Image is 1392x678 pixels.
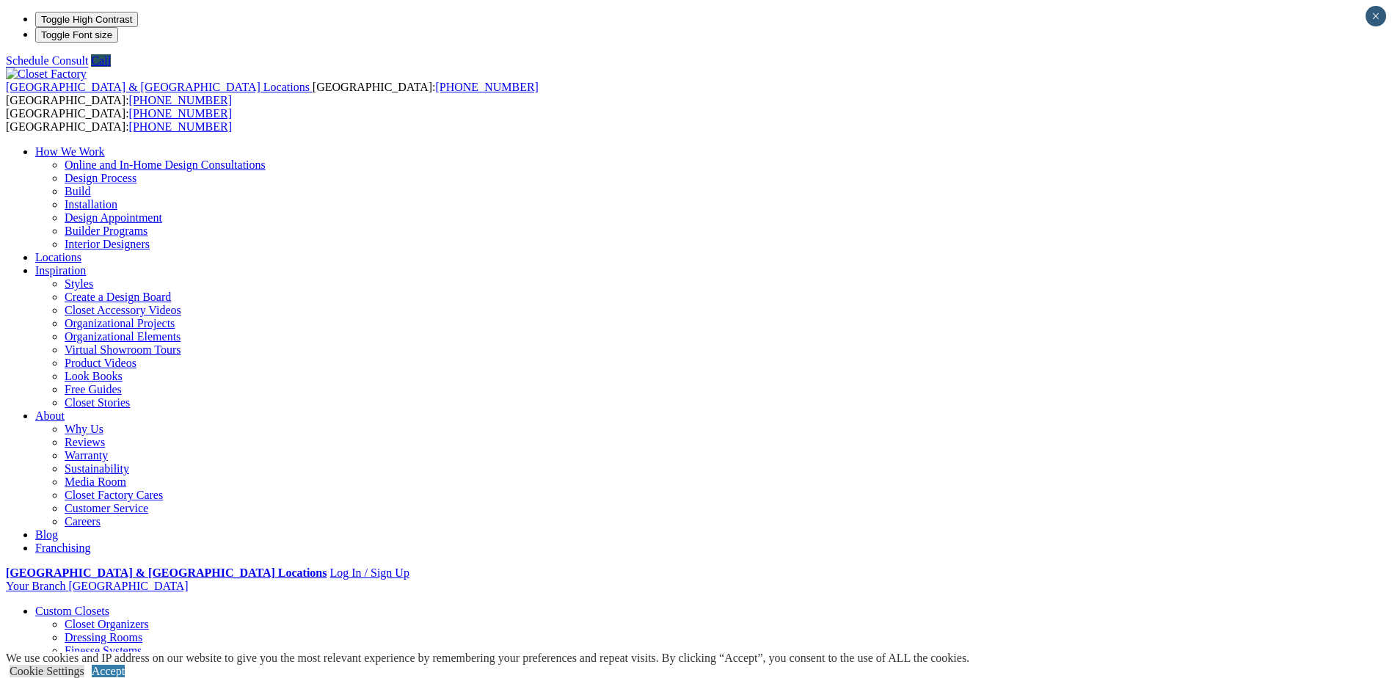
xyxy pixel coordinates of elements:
[65,198,117,211] a: Installation
[65,304,181,316] a: Closet Accessory Videos
[41,14,132,25] span: Toggle High Contrast
[6,107,232,133] span: [GEOGRAPHIC_DATA]: [GEOGRAPHIC_DATA]:
[92,665,125,677] a: Accept
[35,251,81,263] a: Locations
[65,396,130,409] a: Closet Stories
[65,158,266,171] a: Online and In-Home Design Consultations
[35,145,105,158] a: How We Work
[35,27,118,43] button: Toggle Font size
[1366,6,1386,26] button: Close
[41,29,112,40] span: Toggle Font size
[6,580,65,592] span: Your Branch
[65,449,108,462] a: Warranty
[65,317,175,329] a: Organizational Projects
[65,644,142,657] a: Finesse Systems
[65,383,122,395] a: Free Guides
[129,120,232,133] a: [PHONE_NUMBER]
[65,185,91,197] a: Build
[65,330,181,343] a: Organizational Elements
[35,409,65,422] a: About
[35,264,86,277] a: Inspiration
[6,81,539,106] span: [GEOGRAPHIC_DATA]: [GEOGRAPHIC_DATA]:
[6,54,88,67] a: Schedule Consult
[68,580,188,592] span: [GEOGRAPHIC_DATA]
[65,343,181,356] a: Virtual Showroom Tours
[6,580,189,592] a: Your Branch [GEOGRAPHIC_DATA]
[65,238,150,250] a: Interior Designers
[10,665,84,677] a: Cookie Settings
[65,172,136,184] a: Design Process
[65,489,163,501] a: Closet Factory Cares
[65,291,171,303] a: Create a Design Board
[65,502,148,514] a: Customer Service
[65,631,142,644] a: Dressing Rooms
[129,94,232,106] a: [PHONE_NUMBER]
[65,475,126,488] a: Media Room
[65,436,105,448] a: Reviews
[65,225,147,237] a: Builder Programs
[6,81,313,93] a: [GEOGRAPHIC_DATA] & [GEOGRAPHIC_DATA] Locations
[65,423,103,435] a: Why Us
[6,81,310,93] span: [GEOGRAPHIC_DATA] & [GEOGRAPHIC_DATA] Locations
[65,211,162,224] a: Design Appointment
[65,618,149,630] a: Closet Organizers
[35,12,138,27] button: Toggle High Contrast
[329,566,409,579] a: Log In / Sign Up
[35,605,109,617] a: Custom Closets
[65,277,93,290] a: Styles
[35,542,91,554] a: Franchising
[435,81,538,93] a: [PHONE_NUMBER]
[91,54,111,67] a: Call
[6,566,327,579] a: [GEOGRAPHIC_DATA] & [GEOGRAPHIC_DATA] Locations
[35,528,58,541] a: Blog
[65,357,136,369] a: Product Videos
[6,68,87,81] img: Closet Factory
[65,462,129,475] a: Sustainability
[65,370,123,382] a: Look Books
[129,107,232,120] a: [PHONE_NUMBER]
[6,652,969,665] div: We use cookies and IP address on our website to give you the most relevant experience by remember...
[65,515,101,528] a: Careers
